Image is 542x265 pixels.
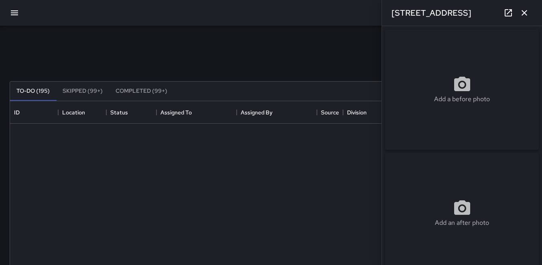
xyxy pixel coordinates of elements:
button: Completed (99+) [109,82,174,101]
div: Source [321,101,339,124]
div: Assigned By [241,101,272,124]
div: Assigned To [160,101,192,124]
button: Skipped (99+) [56,82,109,101]
button: To-Do (195) [10,82,56,101]
div: Division [347,101,367,124]
div: Assigned By [237,101,317,124]
div: Status [106,101,156,124]
div: ID [14,101,20,124]
div: ID [10,101,58,124]
div: Location [58,101,106,124]
div: Division [343,101,393,124]
div: Source [317,101,343,124]
div: Status [110,101,128,124]
div: Assigned To [156,101,237,124]
div: Location [62,101,85,124]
